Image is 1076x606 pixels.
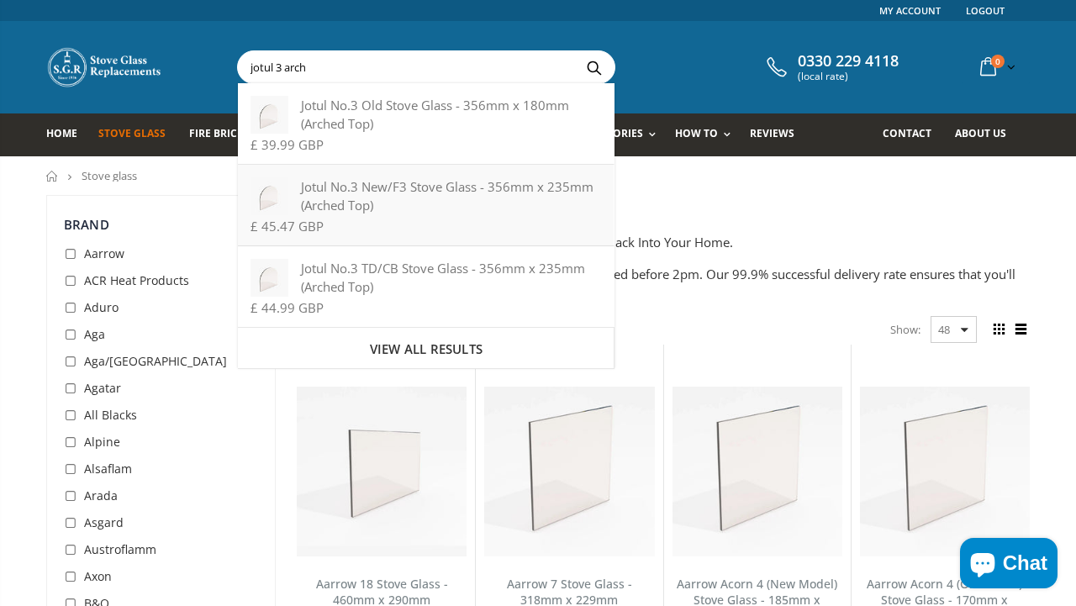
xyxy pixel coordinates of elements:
[798,71,899,82] span: (local rate)
[672,387,842,556] img: Aarrow Acorn 4 New Model Stove Glass
[189,126,250,140] span: Fire Bricks
[883,113,944,156] a: Contact
[84,541,156,557] span: Austroflamm
[860,387,1030,556] img: Aarrow Acorn 4 Old Model Stove Glass
[46,171,59,182] a: Home
[296,233,1030,252] p: Get Your Stove Running Again And Bring The Warmth Back Into Your Home.
[84,407,137,423] span: All Blacks
[84,434,120,450] span: Alpine
[98,113,178,156] a: Stove Glass
[84,380,121,396] span: Agatar
[84,487,118,503] span: Arada
[84,461,132,477] span: Alsaflam
[84,272,189,288] span: ACR Heat Products
[251,177,601,214] div: Jotul No.3 New/F3 Stove Glass - 356mm x 235mm (Arched Top)
[251,96,601,133] div: Jotul No.3 Old Stove Glass - 356mm x 180mm (Arched Top)
[64,216,109,233] span: Brand
[251,299,324,316] span: £ 44.99 GBP
[98,126,166,140] span: Stove Glass
[575,113,664,156] a: Accessories
[296,265,1030,303] p: We dispatch your order out to you the same day if placed before 2pm. Our 99.9% successful deliver...
[46,113,90,156] a: Home
[251,259,601,296] div: Jotul No.3 TD/CB Stove Glass - 356mm x 235mm (Arched Top)
[189,113,262,156] a: Fire Bricks
[84,299,119,315] span: Aduro
[750,126,794,140] span: Reviews
[762,52,899,82] a: 0330 229 4118 (local rate)
[484,387,654,556] img: Aarrow 7 Stove Glass
[675,126,718,140] span: How To
[675,113,739,156] a: How To
[238,51,803,83] input: Search your stove brand...
[84,326,105,342] span: Aga
[890,316,920,343] span: Show:
[296,195,1030,229] h2: STOVE GLASS
[370,340,483,357] span: View all results
[297,387,467,556] img: Aarrow 18 Stove Glass
[955,113,1019,156] a: About us
[84,353,227,369] span: Aga/[GEOGRAPHIC_DATA]
[1011,320,1030,339] span: List view
[798,52,899,71] span: 0330 229 4118
[991,55,1005,68] span: 0
[46,126,77,140] span: Home
[84,568,112,584] span: Axon
[973,50,1019,83] a: 0
[883,126,931,140] span: Contact
[251,218,324,234] span: £ 45.47 GBP
[251,136,324,153] span: £ 39.99 GBP
[575,51,613,83] button: Search
[82,168,137,183] span: Stove glass
[46,46,164,88] img: Stove Glass Replacement
[84,514,124,530] span: Asgard
[955,126,1006,140] span: About us
[989,320,1008,339] span: Grid view
[84,245,124,261] span: Aarrow
[955,538,1063,593] inbox-online-store-chat: Shopify online store chat
[750,113,807,156] a: Reviews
